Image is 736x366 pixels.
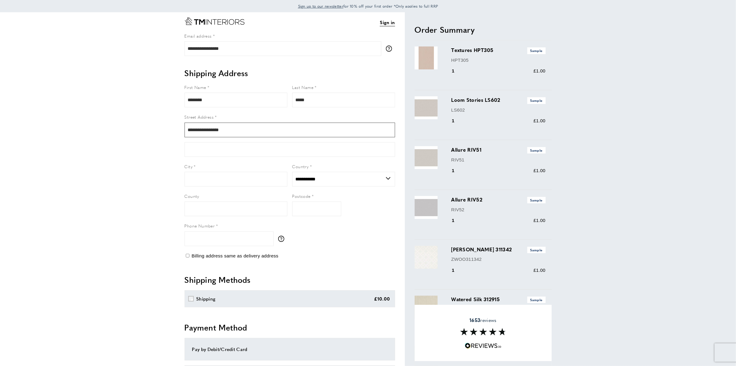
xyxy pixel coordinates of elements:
img: Allure RIV52 [415,196,438,219]
span: City [185,163,193,169]
p: HPT305 [451,57,546,64]
span: Postcode [292,193,311,199]
img: Textures HPT305 [415,46,438,69]
div: 1 [451,117,463,124]
span: Sample [527,47,546,54]
span: Sample [527,247,546,253]
h3: Watered Silk 312915 [451,296,546,303]
span: £1.00 [533,268,545,273]
a: Sign up to our newsletter [298,3,344,9]
div: 1 [451,217,463,224]
div: Pay by Debit/Credit Card [192,346,387,353]
h2: Shipping Methods [185,274,395,285]
div: 1 [451,67,463,75]
h3: Textures HPT305 [451,46,546,54]
span: Sample [527,147,546,153]
span: £1.00 [533,68,545,73]
span: £1.00 [533,118,545,123]
p: RIV52 [451,206,546,213]
span: First Name [185,84,206,90]
p: LS602 [451,106,546,114]
input: Billing address same as delivery address [186,254,189,257]
span: £1.00 [533,168,545,173]
button: More information [278,236,287,242]
span: £1.00 [533,218,545,223]
img: Watered Silk 312915 [415,296,438,319]
span: for 10% off your first order *Only applies to full RRP [298,3,438,9]
a: Sign in [380,19,395,26]
h3: Allure RIV51 [451,146,546,153]
img: Reviews.io 5 stars [465,343,502,349]
strong: 1653 [469,316,480,323]
div: 1 [451,267,463,274]
a: Go to Home page [185,17,245,25]
img: Allure RIV51 [415,146,438,169]
img: Reviews section [460,328,506,336]
img: Loom Stories LS602 [415,96,438,119]
div: £10.00 [374,295,390,302]
span: Street Address [185,114,214,120]
span: Phone Number [185,223,215,229]
h2: Shipping Address [185,68,395,79]
span: Sample [527,197,546,203]
span: County [185,193,199,199]
div: Shipping [196,295,215,302]
h2: Payment Method [185,322,395,333]
span: reviews [469,317,496,323]
h3: Allure RIV52 [451,196,546,203]
h2: Order Summary [415,24,552,35]
h3: Loom Stories LS602 [451,96,546,104]
p: RIV51 [451,156,546,164]
span: Billing address same as delivery address [192,253,278,258]
p: ZWOO311342 [451,256,546,263]
span: Email address [185,33,212,39]
span: Last Name [292,84,314,90]
span: Sample [527,297,546,303]
h3: [PERSON_NAME] 311342 [451,246,546,253]
span: Country [292,163,309,169]
span: Sample [527,97,546,104]
img: Veranda Trellis 311342 [415,246,438,269]
div: 1 [451,167,463,174]
button: More information [386,46,395,52]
